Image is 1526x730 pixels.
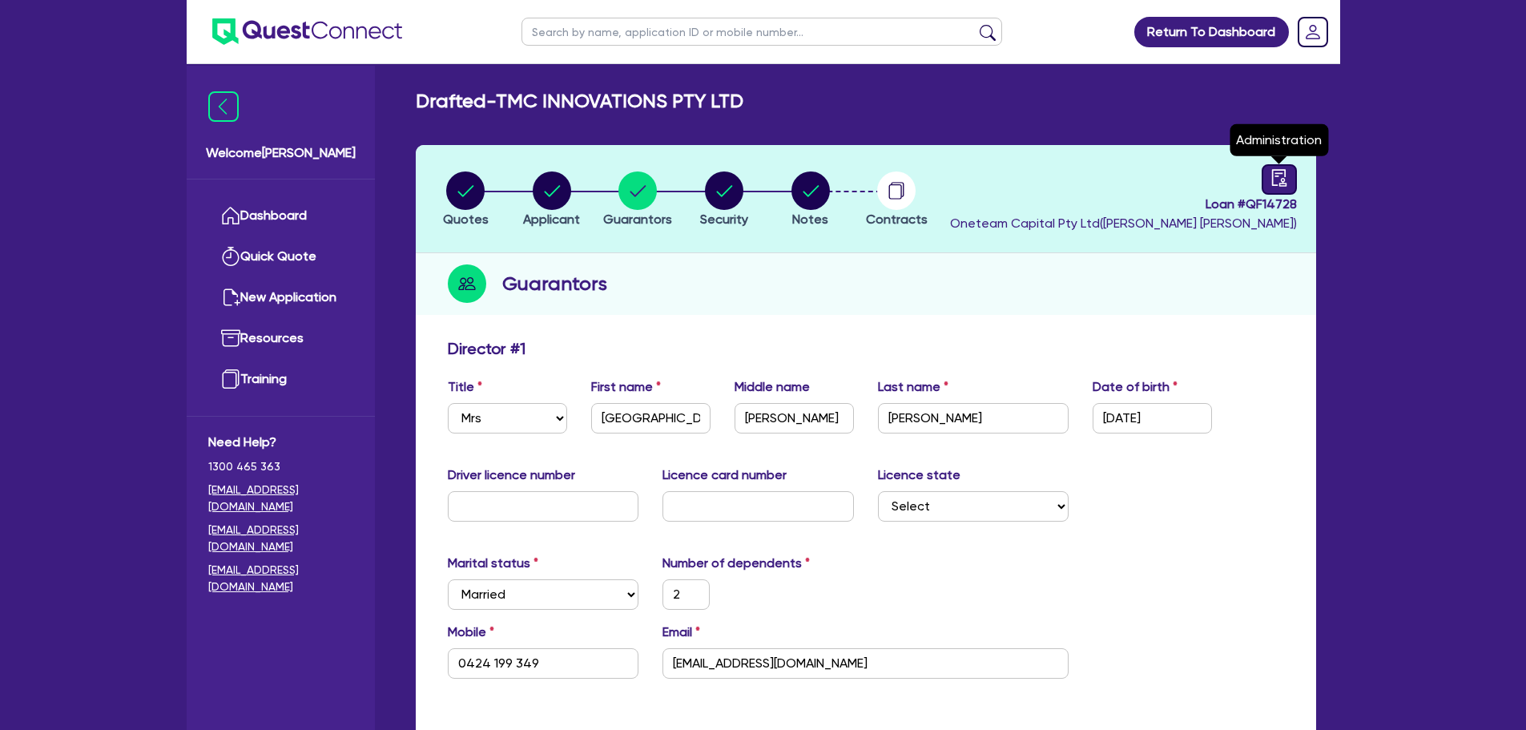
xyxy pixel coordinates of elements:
[866,212,928,227] span: Contracts
[221,247,240,266] img: quick-quote
[1270,169,1288,187] span: audit
[792,212,828,227] span: Notes
[523,212,580,227] span: Applicant
[208,562,353,595] a: [EMAIL_ADDRESS][DOMAIN_NAME]
[208,522,353,555] a: [EMAIL_ADDRESS][DOMAIN_NAME]
[448,377,482,397] label: Title
[791,171,831,230] button: Notes
[878,377,948,397] label: Last name
[206,143,356,163] span: Welcome [PERSON_NAME]
[221,329,240,348] img: resources
[1134,17,1289,47] a: Return To Dashboard
[1292,11,1334,53] a: Dropdown toggle
[443,212,489,227] span: Quotes
[603,212,672,227] span: Guarantors
[700,212,748,227] span: Security
[1093,377,1178,397] label: Date of birth
[208,482,353,515] a: [EMAIL_ADDRESS][DOMAIN_NAME]
[878,466,960,485] label: Licence state
[662,554,810,573] label: Number of dependents
[950,195,1297,214] span: Loan # QF14728
[735,377,810,397] label: Middle name
[522,171,581,230] button: Applicant
[208,359,353,400] a: Training
[602,171,673,230] button: Guarantors
[662,466,787,485] label: Licence card number
[448,264,486,303] img: step-icon
[208,91,239,122] img: icon-menu-close
[221,369,240,389] img: training
[208,318,353,359] a: Resources
[1093,403,1212,434] input: DD / MM / YYYY
[221,288,240,307] img: new-application
[591,377,661,397] label: First name
[865,171,928,230] button: Contracts
[448,466,575,485] label: Driver licence number
[662,623,700,642] label: Email
[442,171,489,230] button: Quotes
[208,236,353,277] a: Quick Quote
[699,171,749,230] button: Security
[950,216,1297,231] span: Oneteam Capital Pty Ltd ( [PERSON_NAME] [PERSON_NAME] )
[448,623,494,642] label: Mobile
[521,18,1002,46] input: Search by name, application ID or mobile number...
[208,277,353,318] a: New Application
[208,196,353,236] a: Dashboard
[448,339,525,358] h3: Director # 1
[416,90,743,113] h2: Drafted - TMC INNOVATIONS PTY LTD
[212,18,402,45] img: quest-connect-logo-blue
[208,433,353,452] span: Need Help?
[1230,124,1328,156] div: Administration
[208,458,353,475] span: 1300 465 363
[448,554,538,573] label: Marital status
[1262,164,1297,195] a: audit
[502,269,607,298] h2: Guarantors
